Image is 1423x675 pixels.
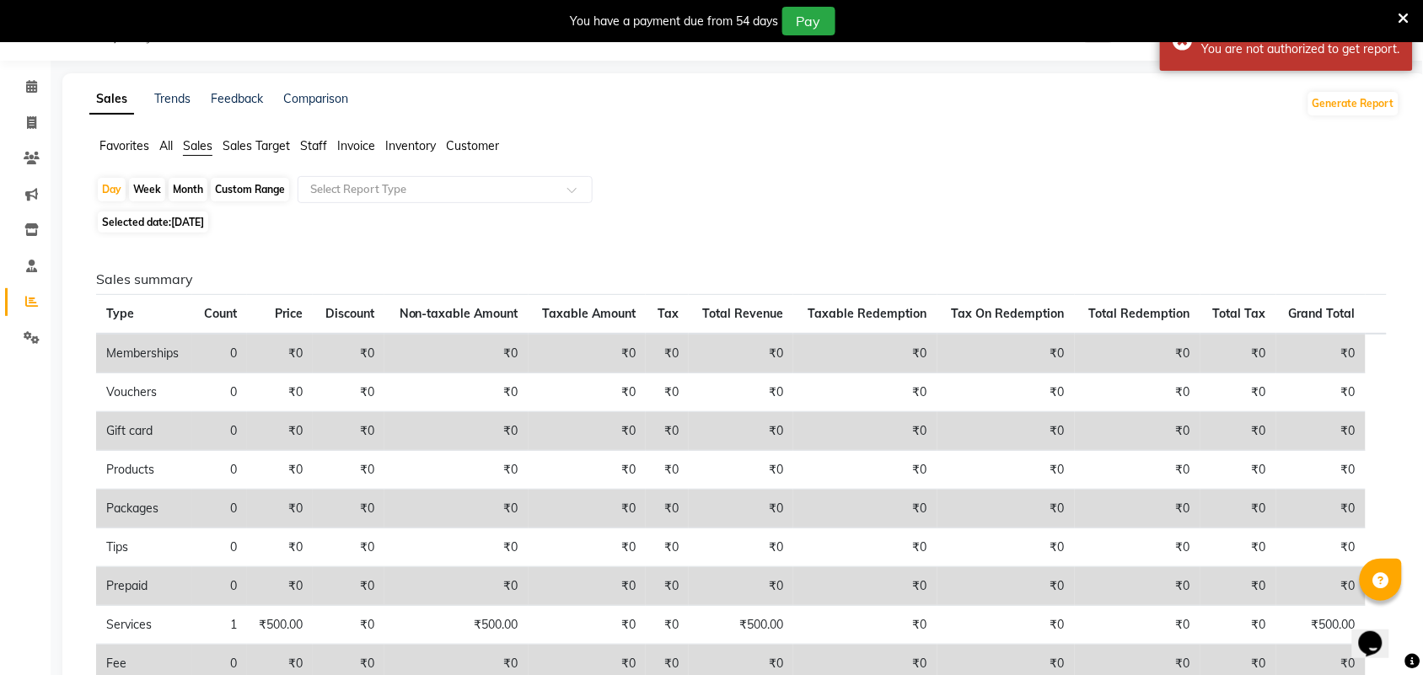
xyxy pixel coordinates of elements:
[782,7,835,35] button: Pay
[385,138,436,153] span: Inventory
[384,412,529,451] td: ₹0
[793,606,937,645] td: ₹0
[1276,528,1366,567] td: ₹0
[529,606,647,645] td: ₹0
[169,178,207,201] div: Month
[99,138,149,153] span: Favorites
[689,373,793,412] td: ₹0
[702,306,783,321] span: Total Revenue
[192,490,247,528] td: 0
[223,138,290,153] span: Sales Target
[646,490,689,528] td: ₹0
[1352,608,1406,658] iframe: chat widget
[529,451,647,490] td: ₹0
[1276,373,1366,412] td: ₹0
[98,212,208,233] span: Selected date:
[937,334,1075,373] td: ₹0
[1200,451,1276,490] td: ₹0
[1276,567,1366,606] td: ₹0
[337,138,375,153] span: Invoice
[247,373,314,412] td: ₹0
[192,528,247,567] td: 0
[529,373,647,412] td: ₹0
[937,373,1075,412] td: ₹0
[1200,606,1276,645] td: ₹0
[529,528,647,567] td: ₹0
[542,306,636,321] span: Taxable Amount
[96,490,192,528] td: Packages
[446,138,499,153] span: Customer
[1075,451,1200,490] td: ₹0
[689,334,793,373] td: ₹0
[689,567,793,606] td: ₹0
[689,412,793,451] td: ₹0
[793,334,937,373] td: ₹0
[106,306,134,321] span: Type
[325,306,374,321] span: Discount
[1200,528,1276,567] td: ₹0
[183,138,212,153] span: Sales
[937,606,1075,645] td: ₹0
[192,373,247,412] td: 0
[96,271,1387,287] h6: Sales summary
[1200,490,1276,528] td: ₹0
[1075,334,1200,373] td: ₹0
[1075,528,1200,567] td: ₹0
[247,451,314,490] td: ₹0
[129,178,165,201] div: Week
[646,412,689,451] td: ₹0
[793,490,937,528] td: ₹0
[793,528,937,567] td: ₹0
[1200,412,1276,451] td: ₹0
[1200,334,1276,373] td: ₹0
[384,490,529,528] td: ₹0
[313,373,384,412] td: ₹0
[793,451,937,490] td: ₹0
[313,567,384,606] td: ₹0
[384,528,529,567] td: ₹0
[793,567,937,606] td: ₹0
[793,412,937,451] td: ₹0
[247,334,314,373] td: ₹0
[1075,412,1200,451] td: ₹0
[646,334,689,373] td: ₹0
[192,451,247,490] td: 0
[247,490,314,528] td: ₹0
[204,306,237,321] span: Count
[689,528,793,567] td: ₹0
[247,528,314,567] td: ₹0
[159,138,173,153] span: All
[313,490,384,528] td: ₹0
[313,334,384,373] td: ₹0
[89,84,134,115] a: Sales
[1200,567,1276,606] td: ₹0
[529,567,647,606] td: ₹0
[529,490,647,528] td: ₹0
[937,528,1075,567] td: ₹0
[1200,373,1276,412] td: ₹0
[192,567,247,606] td: 0
[952,306,1065,321] span: Tax On Redemption
[96,451,192,490] td: Products
[247,606,314,645] td: ₹500.00
[1202,40,1400,58] div: You are not authorized to get report.
[384,606,529,645] td: ₹500.00
[384,451,529,490] td: ₹0
[96,606,192,645] td: Services
[937,490,1075,528] td: ₹0
[283,91,348,106] a: Comparison
[646,606,689,645] td: ₹0
[313,451,384,490] td: ₹0
[1308,92,1399,115] button: Generate Report
[1289,306,1356,321] span: Grand Total
[529,412,647,451] td: ₹0
[96,334,192,373] td: Memberships
[384,334,529,373] td: ₹0
[571,13,779,30] div: You have a payment due from 54 days
[313,412,384,451] td: ₹0
[689,606,793,645] td: ₹500.00
[98,178,126,201] div: Day
[96,528,192,567] td: Tips
[937,567,1075,606] td: ₹0
[808,306,927,321] span: Taxable Redemption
